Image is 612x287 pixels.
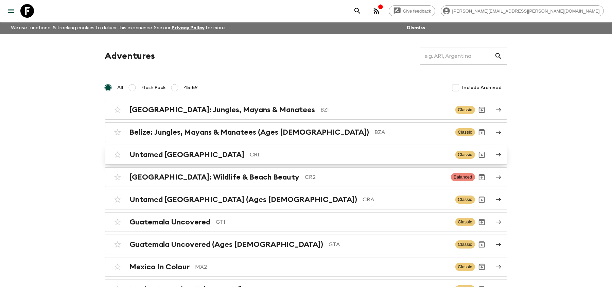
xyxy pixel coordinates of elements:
h2: Mexico In Colour [130,263,190,271]
span: Classic [455,240,475,249]
p: BZ1 [321,106,450,114]
span: Classic [455,128,475,136]
input: e.g. AR1, Argentina [420,47,494,66]
p: BZA [375,128,450,136]
p: MX2 [195,263,450,271]
h2: Untamed [GEOGRAPHIC_DATA] [130,150,245,159]
p: CR2 [305,173,446,181]
h1: Adventures [105,49,155,63]
span: All [118,84,124,91]
span: Classic [455,263,475,271]
button: Archive [475,148,489,162]
span: Classic [455,196,475,204]
h2: [GEOGRAPHIC_DATA]: Jungles, Mayans & Manatees [130,105,315,114]
button: Archive [475,103,489,117]
h2: [GEOGRAPHIC_DATA]: Wildlife & Beach Beauty [130,173,300,182]
span: Classic [455,218,475,226]
button: Archive [475,215,489,229]
a: Untamed [GEOGRAPHIC_DATA] (Ages [DEMOGRAPHIC_DATA])CRAClassicArchive [105,190,507,209]
button: Archive [475,238,489,251]
span: Classic [455,151,475,159]
button: Archive [475,170,489,184]
h2: Untamed [GEOGRAPHIC_DATA] (Ages [DEMOGRAPHIC_DATA]) [130,195,357,204]
span: 45-59 [184,84,198,91]
span: Classic [455,106,475,114]
span: [PERSON_NAME][EMAIL_ADDRESS][PERSON_NAME][DOMAIN_NAME] [449,9,604,14]
span: Flash Pack [142,84,166,91]
a: Guatemala UncoveredGT1ClassicArchive [105,212,507,232]
button: Archive [475,125,489,139]
button: Dismiss [405,23,427,33]
h2: Belize: Jungles, Mayans & Manatees (Ages [DEMOGRAPHIC_DATA]) [130,128,369,137]
p: GTA [329,240,450,249]
a: [GEOGRAPHIC_DATA]: Jungles, Mayans & ManateesBZ1ClassicArchive [105,100,507,120]
a: Mexico In ColourMX2ClassicArchive [105,257,507,277]
span: Balanced [451,173,475,181]
p: We use functional & tracking cookies to deliver this experience. See our for more. [8,22,229,34]
a: [GEOGRAPHIC_DATA]: Wildlife & Beach BeautyCR2BalancedArchive [105,167,507,187]
span: Give feedback [399,9,435,14]
a: Give feedback [389,5,435,16]
a: Belize: Jungles, Mayans & Manatees (Ages [DEMOGRAPHIC_DATA])BZAClassicArchive [105,122,507,142]
h2: Guatemala Uncovered (Ages [DEMOGRAPHIC_DATA]) [130,240,324,249]
h2: Guatemala Uncovered [130,218,211,226]
p: GT1 [216,218,450,226]
div: [PERSON_NAME][EMAIL_ADDRESS][PERSON_NAME][DOMAIN_NAME] [441,5,604,16]
a: Privacy Policy [172,26,205,30]
button: search adventures [351,4,364,18]
p: CRA [363,196,450,204]
span: Include Archived [462,84,502,91]
button: menu [4,4,18,18]
p: CR1 [250,151,450,159]
button: Archive [475,260,489,274]
a: Guatemala Uncovered (Ages [DEMOGRAPHIC_DATA])GTAClassicArchive [105,235,507,254]
button: Archive [475,193,489,206]
a: Untamed [GEOGRAPHIC_DATA]CR1ClassicArchive [105,145,507,165]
